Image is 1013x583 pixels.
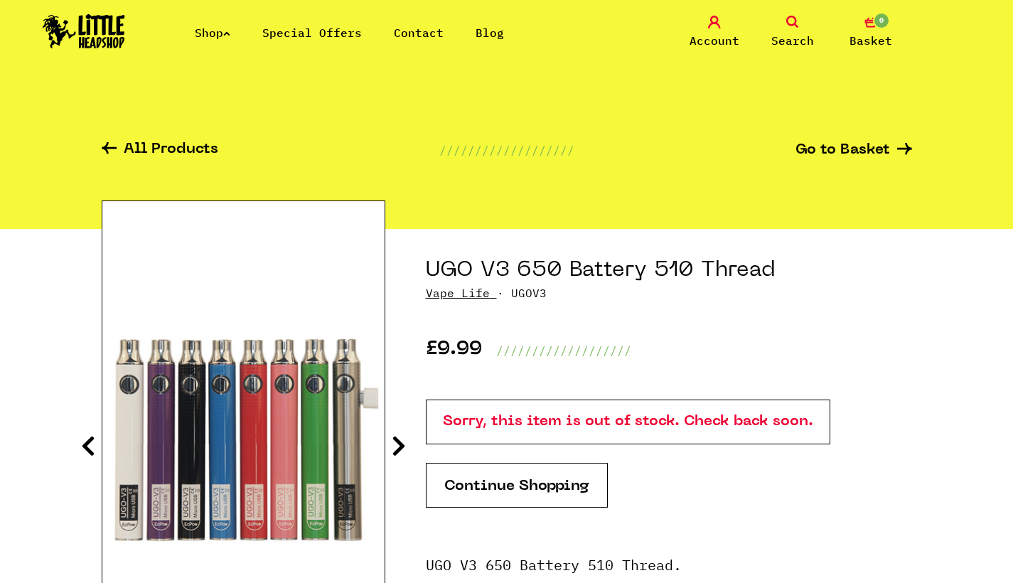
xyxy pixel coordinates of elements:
a: All Products [102,142,218,159]
a: Continue Shopping [426,463,608,508]
a: Shop [195,26,230,40]
p: · UGOV3 [426,284,912,301]
a: 0 Basket [835,16,906,49]
a: Vape Life [426,286,490,300]
span: 0 [873,12,890,29]
a: Search [757,16,828,49]
span: Search [771,32,814,49]
a: Go to Basket [795,143,912,158]
a: Special Offers [262,26,362,40]
p: /////////////////// [496,342,631,359]
img: Little Head Shop Logo [43,14,125,48]
p: £9.99 [426,342,482,359]
a: Contact [394,26,444,40]
h1: UGO V3 650 Battery 510 Thread [426,257,912,284]
p: /////////////////// [439,141,574,159]
a: Blog [476,26,504,40]
p: Sorry, this item is out of stock. Check back soon. [426,400,830,444]
span: Account [690,32,739,49]
span: Basket [849,32,892,49]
